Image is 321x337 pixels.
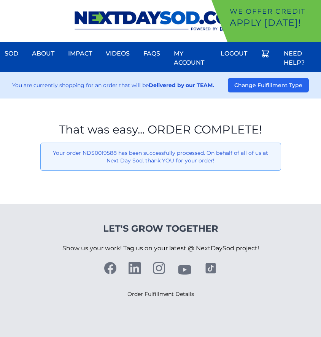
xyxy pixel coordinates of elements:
a: Order Fulfillment Details [127,291,194,297]
a: Impact [64,45,97,63]
a: My Account [169,45,211,72]
a: Need Help? [279,45,321,72]
h1: That was easy... ORDER COMPLETE! [40,123,281,137]
p: Show us your work! Tag us on your latest @ NextDaySod project! [62,235,259,262]
button: Change Fulfillment Type [228,78,309,92]
p: Your order NDS0019588 has been successfully processed. On behalf of all of us at Next Day Sod, th... [47,149,275,164]
h4: Let's Grow Together [62,223,259,235]
a: About [27,45,59,63]
a: Logout [216,45,252,63]
p: Apply [DATE]! [230,17,318,29]
a: Videos [101,45,134,63]
strong: Delivered by our TEAM. [149,82,214,89]
p: We offer Credit [230,6,318,17]
a: FAQs [139,45,165,63]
